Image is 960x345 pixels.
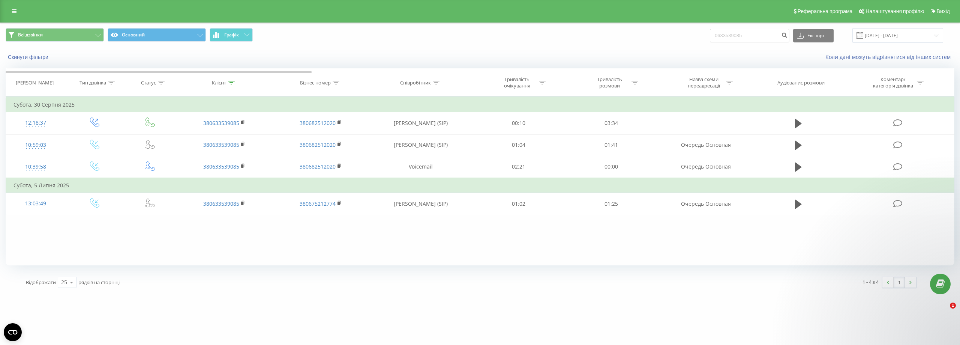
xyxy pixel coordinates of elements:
div: Тип дзвінка [79,80,106,86]
span: Налаштування профілю [865,8,924,14]
div: 12:18:37 [13,116,58,130]
div: Коментар/категорія дзвінка [871,76,915,89]
a: 380633539085 [203,163,239,170]
div: Співробітник [400,80,431,86]
button: Скинути фільтри [6,54,52,60]
td: 01:25 [565,193,658,215]
div: Бізнес номер [300,80,331,86]
div: Статус [141,80,156,86]
a: 380682512020 [300,141,336,148]
div: 10:39:58 [13,160,58,174]
iframe: Intercom live chat [934,303,952,321]
button: Open CMP widget [4,323,22,341]
td: 01:04 [472,134,565,156]
td: [PERSON_NAME] (SIP) [369,112,472,134]
a: 380633539085 [203,200,239,207]
div: 13:03:49 [13,196,58,211]
a: 380682512020 [300,119,336,127]
button: Графік [210,28,253,42]
div: 25 [61,279,67,286]
div: [PERSON_NAME] [16,80,54,86]
div: Назва схеми переадресації [684,76,724,89]
td: 01:41 [565,134,658,156]
a: 380633539085 [203,119,239,127]
td: Субота, 30 Серпня 2025 [6,97,954,112]
a: 380633539085 [203,141,239,148]
div: Тривалість розмови [589,76,630,89]
button: Всі дзвінки [6,28,104,42]
input: Пошук за номером [710,29,789,42]
td: Очередь Основная [658,156,754,178]
span: Всі дзвінки [18,32,43,38]
td: 00:10 [472,112,565,134]
td: [PERSON_NAME] (SIP) [369,193,472,215]
button: Експорт [793,29,834,42]
td: Субота, 5 Липня 2025 [6,178,954,193]
div: Тривалість очікування [497,76,537,89]
td: 00:00 [565,156,658,178]
button: Основний [108,28,206,42]
span: рядків на сторінці [78,279,120,286]
td: 01:02 [472,193,565,215]
div: Клієнт [212,80,226,86]
td: Очередь Основная [658,134,754,156]
a: 380682512020 [300,163,336,170]
td: Voicemail [369,156,472,178]
span: Реферальна програма [798,8,853,14]
div: Аудіозапис розмови [777,80,825,86]
td: [PERSON_NAME] (SIP) [369,134,472,156]
div: 10:59:03 [13,138,58,152]
span: Відображати [26,279,56,286]
span: Вихід [937,8,950,14]
span: 1 [950,303,956,309]
span: Графік [224,32,239,38]
td: 02:21 [472,156,565,178]
a: Коли дані можуть відрізнятися вiд інших систем [825,53,954,60]
td: 03:34 [565,112,658,134]
a: 380675212774 [300,200,336,207]
td: Очередь Основная [658,193,754,215]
